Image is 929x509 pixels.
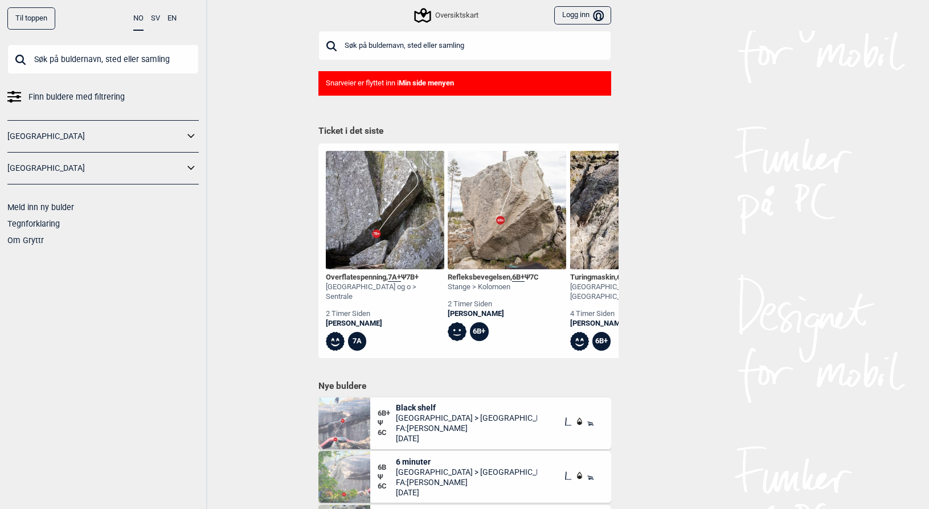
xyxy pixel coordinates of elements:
[7,203,74,212] a: Meld inn ny bulder
[7,44,199,74] input: Søk på buldernavn, sted eller samling
[326,319,444,329] a: [PERSON_NAME]
[570,273,689,282] div: Turingmaskin ,
[318,125,611,138] h1: Ticket i det siste
[570,151,689,269] img: Turingmaskin
[378,463,396,473] span: 6B
[7,236,44,245] a: Om Gryttr
[378,482,396,491] span: 6C
[396,457,537,467] span: 6 minuter
[396,477,537,487] span: FA: [PERSON_NAME]
[7,128,184,145] a: [GEOGRAPHIC_DATA]
[326,282,444,302] div: [GEOGRAPHIC_DATA] og o > Sentrale
[7,7,55,30] div: Til toppen
[318,71,611,96] div: Snarveier er flyttet inn i
[448,151,566,269] img: Refleksbevegelsen
[151,7,160,30] button: SV
[530,273,539,281] span: 7C
[28,89,125,105] span: Finn buldere med filtrering
[7,160,184,176] a: [GEOGRAPHIC_DATA]
[318,397,370,449] img: Black shelf
[318,380,611,392] h1: Nye buldere
[396,487,537,498] span: [DATE]
[554,6,611,25] button: Logg inn
[448,282,539,292] div: Stange > Kolomoen
[133,7,144,31] button: NO
[396,423,537,433] span: FA: [PERSON_NAME]
[570,282,689,302] div: [GEOGRAPHIC_DATA] og o > [GEOGRAPHIC_DATA]
[378,457,396,498] div: Ψ
[388,273,401,282] span: 7A+
[378,409,396,418] span: 6B+
[396,467,537,477] span: [GEOGRAPHIC_DATA] > [GEOGRAPHIC_DATA]
[378,428,396,438] span: 6C
[617,273,629,281] span: 6B+
[318,451,370,503] img: 6 minuter
[592,332,611,351] div: 6B+
[318,31,611,60] input: Søk på buldernavn, sted eller samling
[570,319,689,329] a: [PERSON_NAME]
[326,151,444,269] img: Overflatespenning SS 200330
[448,299,539,309] div: 2 timer siden
[378,403,396,444] div: Ψ
[348,332,367,351] div: 7A
[416,9,478,22] div: Oversiktskart
[396,403,537,413] span: Black shelf
[167,7,177,30] button: EN
[512,273,525,282] span: 6B+
[396,433,537,444] span: [DATE]
[570,309,689,319] div: 4 timer siden
[399,79,454,87] b: Min side menyen
[448,309,539,319] a: [PERSON_NAME]
[406,273,419,281] span: 7B+
[470,322,489,341] div: 6B+
[326,309,444,319] div: 2 timer siden
[448,273,539,282] div: Refleksbevegelsen , Ψ
[318,397,611,449] div: Black shelf6B+Ψ6CBlack shelf[GEOGRAPHIC_DATA] > [GEOGRAPHIC_DATA]FA:[PERSON_NAME][DATE]
[318,451,611,503] div: 6 minuter6BΨ6C6 minuter[GEOGRAPHIC_DATA] > [GEOGRAPHIC_DATA]FA:[PERSON_NAME][DATE]
[7,219,60,228] a: Tegnforklaring
[326,273,444,282] div: Overflatespenning , Ψ
[7,89,199,105] a: Finn buldere med filtrering
[396,413,537,423] span: [GEOGRAPHIC_DATA] > [GEOGRAPHIC_DATA]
